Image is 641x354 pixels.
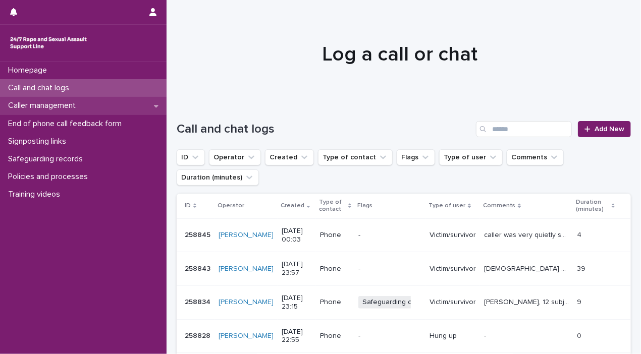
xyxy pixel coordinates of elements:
p: Phone [320,231,350,240]
p: Training videos [4,190,68,199]
p: 258845 [185,229,212,240]
p: 9 [577,296,584,307]
p: - [358,265,421,273]
img: rhQMoQhaT3yELyF149Cw [8,33,89,53]
button: Flags [397,149,435,165]
p: [DATE] 23:57 [282,260,312,277]
p: 39 [577,263,588,273]
p: Operator [218,200,244,211]
span: Safeguarding concern [358,296,439,309]
p: - [358,231,421,240]
p: 258834 [185,296,212,307]
p: Safeguarding records [4,154,91,164]
h1: Log a call or chat [177,42,623,67]
button: Operator [209,149,261,165]
p: caller was very quietly spoken, hard to hear, said nighttime was worse, tired to explore how the ... [484,229,571,240]
span: Add New [595,126,624,133]
tr: 258845258845 [PERSON_NAME] [DATE] 00:03Phone-Victim/survivorcaller was very quietly spoken, hard ... [177,218,631,252]
p: [DATE] 00:03 [282,227,312,244]
a: [PERSON_NAME] [219,332,274,340]
p: 258843 [185,263,212,273]
p: Victim/survivor [430,265,476,273]
p: Phone [320,298,350,307]
h1: Call and chat logs [177,122,472,137]
p: Type of contact [319,197,346,215]
p: Comments [483,200,515,211]
a: [PERSON_NAME] [219,298,274,307]
button: Type of user [439,149,503,165]
p: [DATE] 22:55 [282,328,312,345]
p: Phone [320,265,350,273]
p: 258828 [185,330,212,340]
p: ID [185,200,191,211]
p: Victim/survivor [430,298,476,307]
a: [PERSON_NAME] [219,265,274,273]
p: Flags [357,200,372,211]
p: [DATE] 23:15 [282,294,312,311]
p: Call and chat logs [4,83,77,93]
button: ID [177,149,205,165]
p: 0 [577,330,584,340]
p: Victim/survivor [430,231,476,240]
button: Comments [507,149,564,165]
tr: 258843258843 [PERSON_NAME] [DATE] 23:57Phone-Victim/survivor[DEMOGRAPHIC_DATA] sounding caller, v... [177,252,631,286]
p: 4 [577,229,584,240]
a: [PERSON_NAME] [219,231,274,240]
p: Type of user [429,200,465,211]
tr: 258834258834 [PERSON_NAME] [DATE] 23:15PhoneSafeguarding concernVictim/survivor[PERSON_NAME], 12 ... [177,285,631,319]
p: Hung up [430,332,476,340]
input: Search [476,121,572,137]
p: - [484,330,488,340]
p: - [358,332,421,340]
button: Created [265,149,314,165]
p: Female sounding caller, very distressed in FB, supported caller. Then explored that blame lies wi... [484,263,571,273]
button: Type of contact [318,149,393,165]
p: Signposting links [4,137,74,146]
p: Created [281,200,304,211]
a: Add New [578,121,631,137]
p: Homepage [4,66,55,75]
p: Policies and processes [4,172,96,182]
p: Caller management [4,101,84,110]
p: Duration (minutes) [576,197,609,215]
p: Safia, 12 subjected to CSA by a boy & assaulted several times by a girl and another boy. Caller d... [484,296,571,307]
tr: 258828258828 [PERSON_NAME] [DATE] 22:55Phone-Hung up-- 00 [177,319,631,353]
p: End of phone call feedback form [4,119,130,129]
p: Phone [320,332,350,340]
button: Duration (minutes) [177,169,259,186]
